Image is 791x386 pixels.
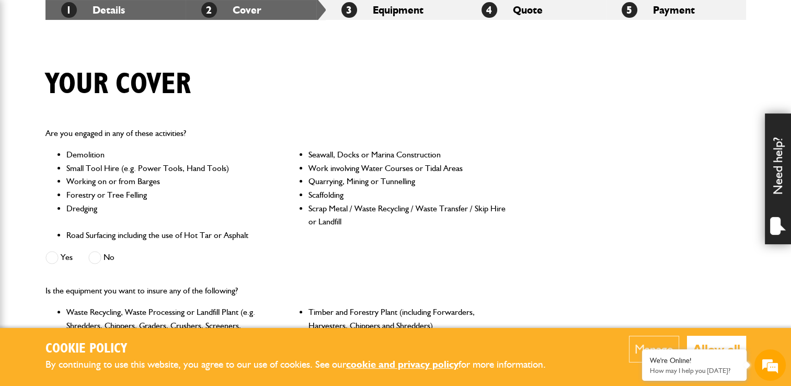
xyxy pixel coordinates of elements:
[650,356,739,365] div: We're Online!
[66,175,265,188] li: Working on or from Barges
[66,305,265,346] li: Waste Recycling, Waste Processing or Landfill Plant (e.g. Shredders, Chippers, Graders, Crushers,...
[66,202,265,229] li: Dredging
[308,305,507,346] li: Timber and Forestry Plant (including Forwarders, Harvesters, Chippers and Shredders)
[687,336,746,362] button: Allow all
[308,162,507,175] li: Work involving Water Courses or Tidal Areas
[308,148,507,162] li: Seawall, Docks or Marina Construction
[650,367,739,374] p: How may I help you today?
[45,67,191,102] h1: Your cover
[765,113,791,244] div: Need help?
[45,341,563,357] h2: Cookie Policy
[341,2,357,18] span: 3
[346,358,458,370] a: cookie and privacy policy
[308,175,507,188] li: Quarrying, Mining or Tunnelling
[482,2,497,18] span: 4
[308,202,507,229] li: Scrap Metal / Waste Recycling / Waste Transfer / Skip Hire or Landfill
[622,2,637,18] span: 5
[61,2,77,18] span: 1
[45,357,563,373] p: By continuing to use this website, you agree to our use of cookies. See our for more information.
[88,251,114,264] label: No
[66,148,265,162] li: Demolition
[45,127,507,140] p: Are you engaged in any of these activities?
[201,2,217,18] span: 2
[629,336,679,362] button: Manage
[66,162,265,175] li: Small Tool Hire (e.g. Power Tools, Hand Tools)
[66,229,265,242] li: Road Surfacing including the use of Hot Tar or Asphalt
[308,188,507,202] li: Scaffolding
[45,284,507,298] p: Is the equipment you want to insure any of the following?
[66,188,265,202] li: Forestry or Tree Felling
[45,251,73,264] label: Yes
[61,4,125,16] a: 1Details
